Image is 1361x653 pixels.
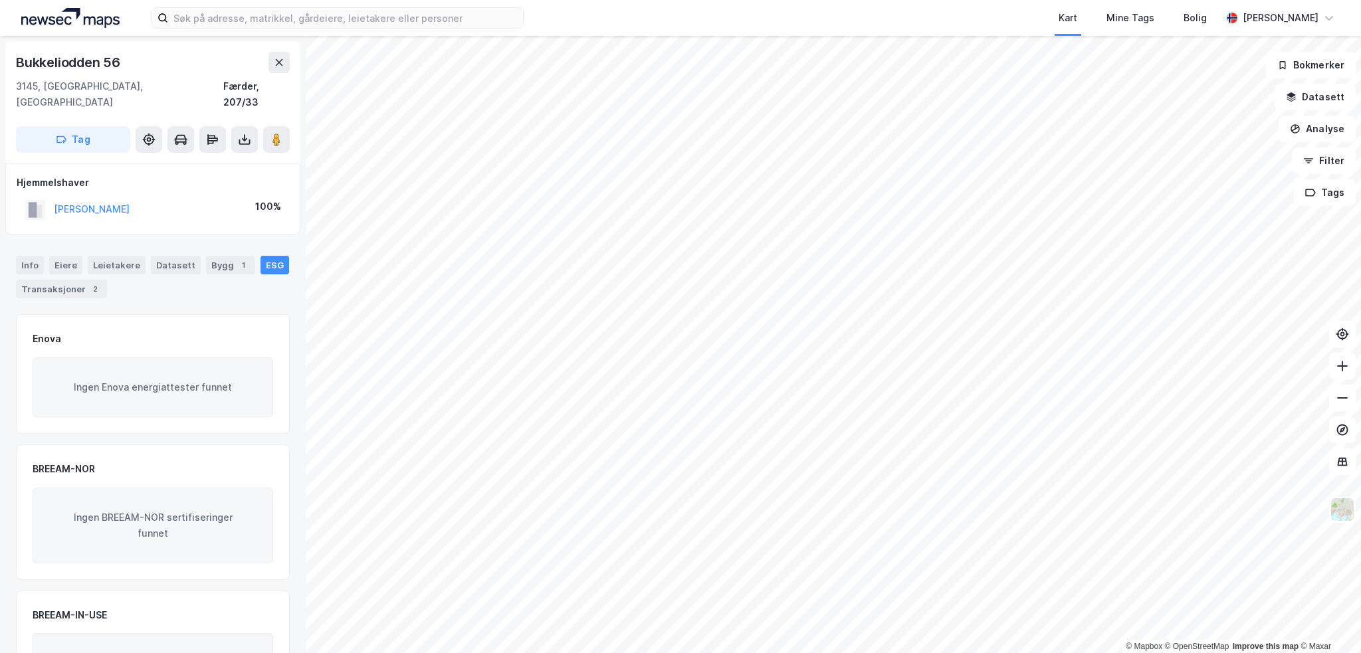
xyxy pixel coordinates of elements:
[16,52,123,73] div: Bukkeliodden 56
[1184,10,1207,26] div: Bolig
[16,280,107,298] div: Transaksjoner
[1279,116,1356,142] button: Analyse
[16,126,130,153] button: Tag
[206,256,255,274] div: Bygg
[17,175,289,191] div: Hjemmelshaver
[168,8,523,28] input: Søk på adresse, matrikkel, gårdeiere, leietakere eller personer
[33,488,273,563] div: Ingen BREEAM-NOR sertifiseringer funnet
[1126,642,1162,651] a: Mapbox
[1330,497,1355,522] img: Z
[88,256,146,274] div: Leietakere
[21,8,120,28] img: logo.a4113a55bc3d86da70a041830d287a7e.svg
[33,357,273,417] div: Ingen Enova energiattester funnet
[33,607,107,623] div: BREEAM-IN-USE
[151,256,201,274] div: Datasett
[1233,642,1299,651] a: Improve this map
[261,256,289,274] div: ESG
[1243,10,1318,26] div: [PERSON_NAME]
[223,78,290,110] div: Færder, 207/33
[1292,147,1356,174] button: Filter
[1295,589,1361,653] div: Kontrollprogram for chat
[1106,10,1154,26] div: Mine Tags
[1165,642,1229,651] a: OpenStreetMap
[1294,179,1356,206] button: Tags
[1295,589,1361,653] iframe: Chat Widget
[1059,10,1077,26] div: Kart
[255,199,281,215] div: 100%
[237,258,250,272] div: 1
[88,282,102,296] div: 2
[16,78,223,110] div: 3145, [GEOGRAPHIC_DATA], [GEOGRAPHIC_DATA]
[49,256,82,274] div: Eiere
[1266,52,1356,78] button: Bokmerker
[16,256,44,274] div: Info
[33,461,95,477] div: BREEAM-NOR
[33,331,61,347] div: Enova
[1275,84,1356,110] button: Datasett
